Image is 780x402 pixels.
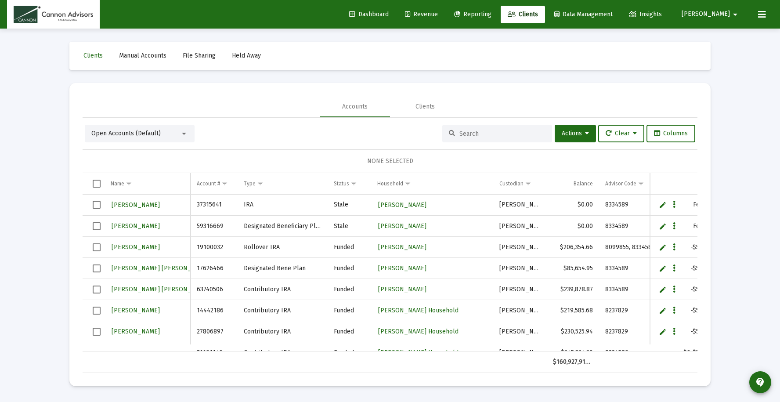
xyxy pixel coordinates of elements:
td: Column Status [328,173,371,194]
div: Funded [334,306,365,315]
a: Edit [659,307,667,315]
span: [PERSON_NAME] [378,201,426,209]
td: Designated Bene Plan [238,258,328,279]
div: Name [111,180,124,187]
td: $245,324.20 [547,342,599,363]
span: Show filter options for column 'Status' [350,180,357,187]
a: Reporting [447,6,498,23]
span: Clients [508,11,538,18]
span: [PERSON_NAME] [378,243,426,251]
button: Actions [555,125,596,142]
span: [PERSON_NAME] Household [378,328,459,335]
span: [PERSON_NAME] [112,328,160,335]
a: [PERSON_NAME] [111,304,161,317]
td: [PERSON_NAME] [493,279,547,300]
span: [PERSON_NAME] [378,222,426,230]
td: [PERSON_NAME] [493,216,547,237]
div: Stale [334,200,365,209]
span: Reporting [454,11,491,18]
div: Stale [334,222,365,231]
span: Data Management [554,11,613,18]
span: [PERSON_NAME] [PERSON_NAME] [112,286,210,293]
div: Household [377,180,403,187]
a: Edit [659,328,667,336]
div: Funded [334,264,365,273]
a: Revenue [398,6,445,23]
td: 19100032 [191,237,237,258]
span: [PERSON_NAME] Household [378,307,459,314]
div: Select row [93,201,101,209]
td: 8334589 [599,342,677,363]
div: Type [244,180,256,187]
td: [PERSON_NAME] [493,300,547,321]
div: Select row [93,328,101,336]
td: $0.00 [547,195,599,216]
span: [PERSON_NAME] [112,243,160,251]
td: Contributory IRA [238,342,328,363]
span: Clear [606,130,637,137]
a: Dashboard [342,6,396,23]
span: [PERSON_NAME] [PERSON_NAME] [112,264,210,272]
a: [PERSON_NAME] [111,325,161,338]
td: Designated Beneficiary Plan [238,216,328,237]
td: 8099855, 8334589, AX5M [599,237,677,258]
td: 8334589 [599,216,677,237]
td: Column Type [238,173,328,194]
a: Manual Accounts [112,47,173,65]
div: Funded [334,243,365,252]
a: Edit [659,264,667,272]
td: $219,585.68 [547,300,599,321]
td: [PERSON_NAME] [493,237,547,258]
td: 8237829 [599,321,677,342]
span: Columns [654,130,688,137]
span: [PERSON_NAME] Household [378,349,459,356]
div: Select row [93,307,101,315]
td: 63740506 [191,279,237,300]
img: Dashboard [14,6,93,23]
span: Open Accounts (Default) [91,130,161,137]
td: [PERSON_NAME] [493,258,547,279]
a: Edit [659,243,667,251]
div: Status [334,180,349,187]
span: Show filter options for column 'Household' [404,180,411,187]
div: Custodian [499,180,524,187]
td: 71191140 [191,342,237,363]
span: Show filter options for column 'Advisor Code' [638,180,644,187]
div: Funded [334,348,365,357]
span: [PERSON_NAME] [378,264,426,272]
input: Search [459,130,545,138]
button: Columns [646,125,695,142]
a: [PERSON_NAME] [377,220,427,232]
a: Edit [659,222,667,230]
a: [PERSON_NAME] [377,241,427,254]
div: Balance [574,180,593,187]
button: Clear [598,125,644,142]
td: 8237829 [599,300,677,321]
td: 37315641 [191,195,237,216]
td: $239,878.87 [547,279,599,300]
mat-icon: contact_support [755,377,766,388]
td: $206,354.66 [547,237,599,258]
a: Insights [622,6,669,23]
td: Column Name [105,173,191,194]
div: NONE SELECTED [90,157,690,166]
span: Show filter options for column 'Custodian' [525,180,531,187]
a: [PERSON_NAME] [377,283,427,296]
td: 8334589 [599,258,677,279]
td: Contributory IRA [238,300,328,321]
td: $85,654.95 [547,258,599,279]
td: Column Household [371,173,493,194]
a: File Sharing [176,47,223,65]
span: [PERSON_NAME] [378,286,426,293]
td: [PERSON_NAME] [493,321,547,342]
span: Show filter options for column 'Type' [257,180,264,187]
a: [PERSON_NAME] Household [377,346,459,359]
a: Clients [76,47,110,65]
div: Advisor Code [605,180,636,187]
span: Show filter options for column 'Name' [126,180,132,187]
a: Held Away [225,47,268,65]
div: Clients [415,102,435,111]
td: Contributory IRA [238,321,328,342]
a: Edit [659,201,667,209]
div: Funded [334,285,365,294]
